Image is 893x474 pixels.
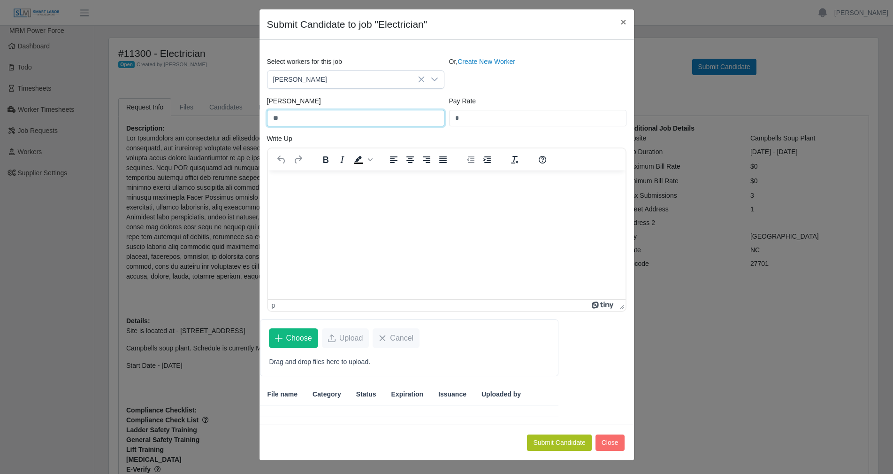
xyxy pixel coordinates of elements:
label: [PERSON_NAME] [267,96,321,106]
button: Align left [386,153,402,166]
span: Cancel [390,333,413,344]
button: Justify [435,153,451,166]
a: Create New Worker [458,58,515,65]
a: Powered by Tiny [592,302,615,309]
span: Choose [286,333,312,344]
span: Category [313,389,341,399]
span: Expiration [391,389,423,399]
span: Status [356,389,376,399]
button: Bold [318,153,334,166]
button: Redo [290,153,306,166]
label: Select workers for this job [267,57,342,67]
button: Cancel [373,328,420,348]
button: Choose [269,328,318,348]
button: Decrease indent [463,153,479,166]
span: File name [267,389,298,399]
button: Help [534,153,550,166]
button: Clear formatting [507,153,523,166]
span: Upload [339,333,363,344]
div: Or, [447,57,629,89]
div: p [272,302,275,309]
button: Align center [402,153,418,166]
h4: Submit Candidate to job "Electrician" [267,17,427,32]
button: Align right [419,153,435,166]
label: Write Up [267,134,292,144]
span: Raul Flores [267,71,425,88]
button: Upload [322,328,369,348]
div: Background color Black [351,153,374,166]
label: Pay Rate [449,96,476,106]
p: Drag and drop files here to upload. [269,357,550,367]
button: Italic [334,153,350,166]
span: Uploaded by [481,389,521,399]
button: Increase indent [479,153,495,166]
button: Close [613,9,633,34]
button: Undo [274,153,290,166]
span: Issuance [438,389,466,399]
button: Submit Candidate [527,435,591,451]
button: Close [595,435,625,451]
span: × [620,16,626,27]
iframe: Rich Text Area [268,171,626,299]
div: Press the Up and Down arrow keys to resize the editor. [616,300,626,311]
